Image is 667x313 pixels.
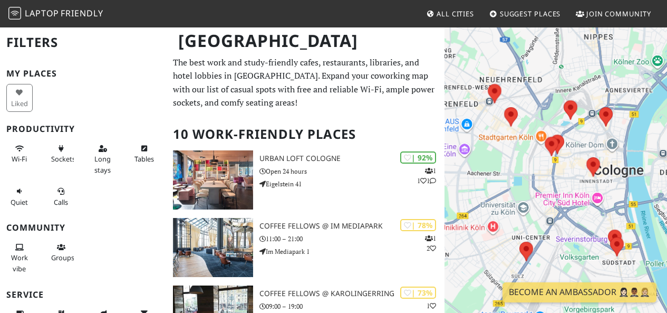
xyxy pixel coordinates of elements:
[8,5,103,23] a: LaptopFriendly LaptopFriendly
[422,4,478,23] a: All Cities
[51,253,74,262] span: Group tables
[54,197,68,207] span: Video/audio calls
[259,246,444,257] p: Im Mediapark 1
[90,140,116,178] button: Long stays
[400,219,436,231] div: | 78%
[586,9,651,18] span: Join Community
[259,179,444,189] p: Eigelstein 41
[6,290,160,300] h3: Service
[485,4,565,23] a: Suggest Places
[502,282,656,302] a: Become an Ambassador 🤵🏻‍♀️🤵🏾‍♂️🤵🏼‍♀️
[94,154,111,174] span: Long stays
[572,4,655,23] a: Join Community
[500,9,561,18] span: Suggest Places
[61,7,103,19] span: Friendly
[425,233,436,253] p: 1 2
[25,7,59,19] span: Laptop
[6,26,160,59] h2: Filters
[437,9,474,18] span: All Cities
[259,289,444,298] h3: Coffee Fellows @ Karolingerring
[417,166,436,186] p: 1 1 1
[427,301,436,311] p: 1
[6,124,160,134] h3: Productivity
[8,7,21,20] img: LaptopFriendly
[134,154,154,164] span: Work-friendly tables
[173,218,253,277] img: Coffee Fellows @ Im Mediapark
[51,154,75,164] span: Power sockets
[259,154,444,163] h3: URBAN LOFT Cologne
[170,26,442,55] h1: [GEOGRAPHIC_DATA]
[173,56,438,110] p: The best work and study-friendly cafes, restaurants, libraries, and hotel lobbies in [GEOGRAPHIC_...
[259,166,444,176] p: Open 24 hours
[259,234,444,244] p: 11:00 – 21:00
[6,183,33,211] button: Quiet
[400,151,436,164] div: | 92%
[6,239,33,277] button: Work vibe
[173,118,438,150] h2: 10 Work-Friendly Places
[48,239,74,267] button: Groups
[259,301,444,311] p: 09:00 – 19:00
[167,218,444,277] a: Coffee Fellows @ Im Mediapark | 78% 12 Coffee Fellows @ Im Mediapark 11:00 – 21:00 Im Mediapark 1
[11,253,28,273] span: People working
[400,287,436,299] div: | 73%
[131,140,158,168] button: Tables
[11,197,28,207] span: Quiet
[48,183,74,211] button: Calls
[173,150,253,210] img: URBAN LOFT Cologne
[6,69,160,79] h3: My Places
[12,154,27,164] span: Stable Wi-Fi
[48,140,74,168] button: Sockets
[6,223,160,233] h3: Community
[6,140,33,168] button: Wi-Fi
[259,222,444,231] h3: Coffee Fellows @ Im Mediapark
[167,150,444,210] a: URBAN LOFT Cologne | 92% 111 URBAN LOFT Cologne Open 24 hours Eigelstein 41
